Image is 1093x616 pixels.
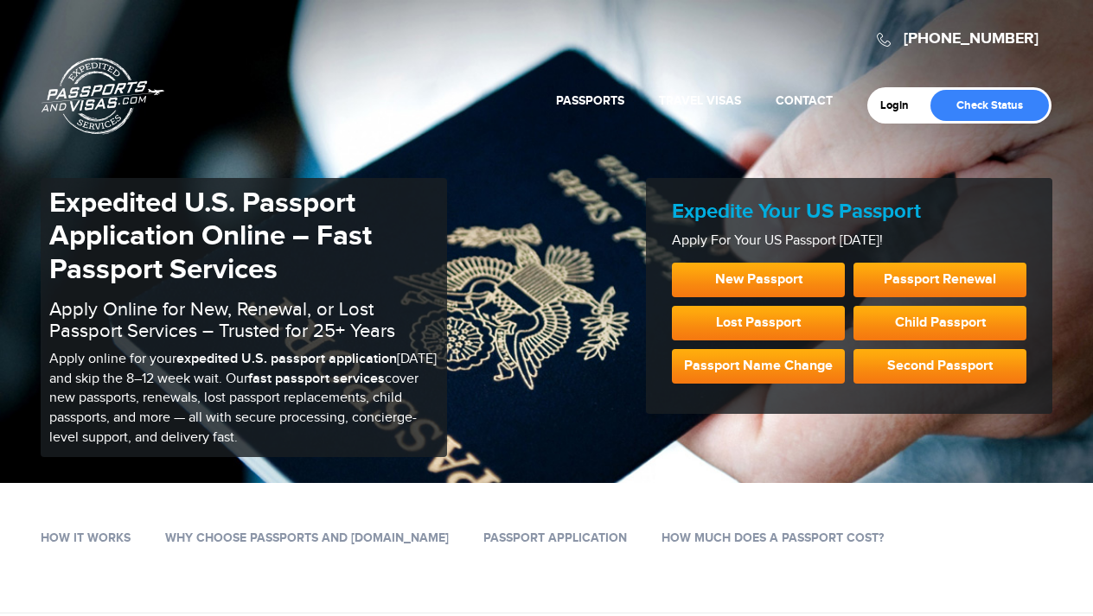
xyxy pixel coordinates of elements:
a: [PHONE_NUMBER] [904,29,1039,48]
a: Passport Application [483,530,627,545]
b: fast passport services [248,371,385,387]
h2: Expedite Your US Passport [672,200,1026,225]
a: Login [880,98,921,112]
h2: Apply Online for New, Renewal, or Lost Passport Services – Trusted for 25+ Years [49,299,438,340]
a: Second Passport [853,349,1026,384]
a: Passport Name Change [672,349,845,384]
a: Passports & [DOMAIN_NAME] [42,57,164,135]
a: Check Status [930,90,1049,121]
a: How Much Does a Passport Cost? [662,530,884,545]
a: Lost Passport [672,306,845,340]
a: Passports [556,93,624,108]
a: Passport Renewal [853,263,1026,297]
a: Child Passport [853,306,1026,340]
a: Travel Visas [659,93,741,108]
h1: Expedited U.S. Passport Application Online – Fast Passport Services [49,187,438,286]
a: Contact [776,93,833,108]
p: Apply For Your US Passport [DATE]! [672,232,1026,251]
a: How it works [41,530,131,545]
a: Why Choose Passports and [DOMAIN_NAME] [165,530,449,545]
p: Apply online for your [DATE] and skip the 8–12 week wait. Our cover new passports, renewals, lost... [49,350,438,448]
b: expedited U.S. passport application [176,351,397,367]
a: New Passport [672,263,845,297]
